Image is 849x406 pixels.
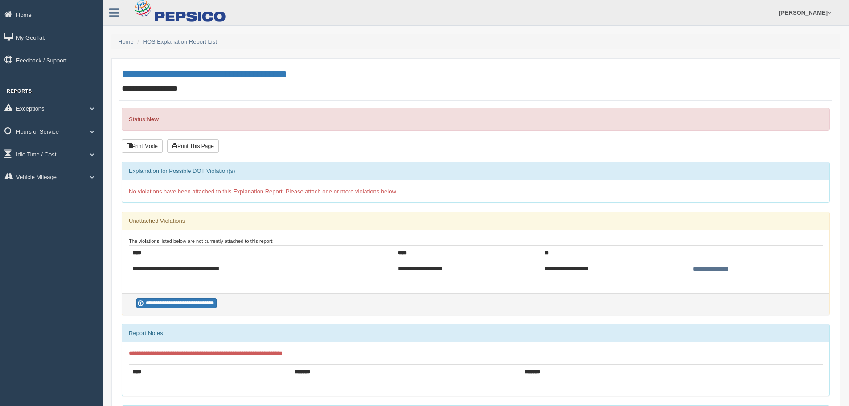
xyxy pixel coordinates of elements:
[167,139,219,153] button: Print This Page
[147,116,159,123] strong: New
[122,108,830,131] div: Status:
[129,238,274,244] small: The violations listed below are not currently attached to this report:
[122,324,829,342] div: Report Notes
[129,188,398,195] span: No violations have been attached to this Explanation Report. Please attach one or more violations...
[143,38,217,45] a: HOS Explanation Report List
[118,38,134,45] a: Home
[122,162,829,180] div: Explanation for Possible DOT Violation(s)
[122,212,829,230] div: Unattached Violations
[122,139,163,153] button: Print Mode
